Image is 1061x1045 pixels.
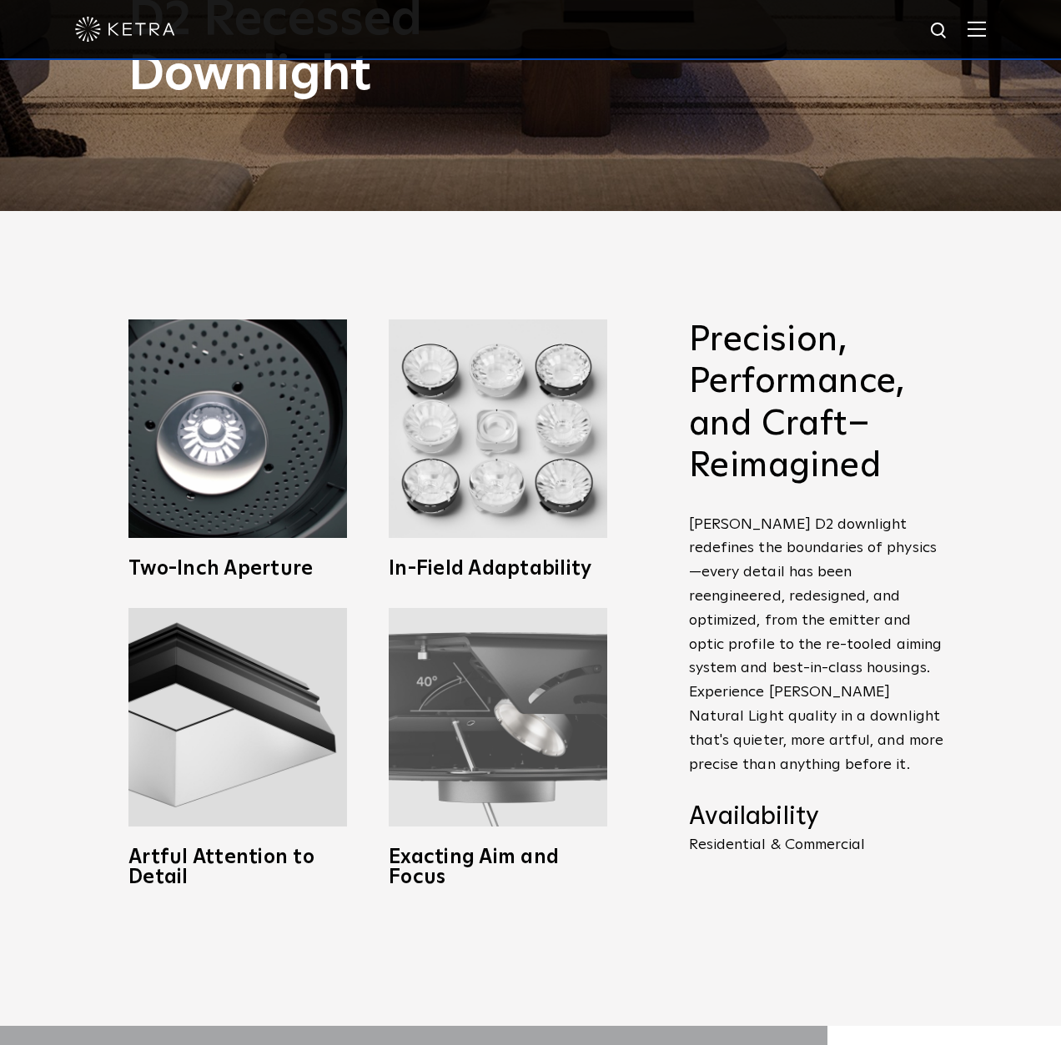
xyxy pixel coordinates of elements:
[689,513,948,777] p: [PERSON_NAME] D2 downlight redefines the boundaries of physics—every detail has been reengineered...
[689,801,948,833] h4: Availability
[128,608,347,826] img: Ketra full spectrum lighting fixtures
[689,837,948,852] p: Residential & Commercial
[968,21,986,37] img: Hamburger%20Nav.svg
[389,319,607,538] img: Ketra D2 LED Downlight fixtures with Wireless Control
[75,17,175,42] img: ketra-logo-2019-white
[689,319,948,488] h2: Precision, Performance, and Craft–Reimagined
[128,559,347,579] h3: Two-Inch Aperture
[128,847,347,887] h3: Artful Attention to Detail
[389,847,607,887] h3: Exacting Aim and Focus
[389,608,607,826] img: Adjustable downlighting with 40 degree tilt
[929,21,950,42] img: search icon
[389,559,607,579] h3: In-Field Adaptability
[128,319,347,538] img: Ketra 2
